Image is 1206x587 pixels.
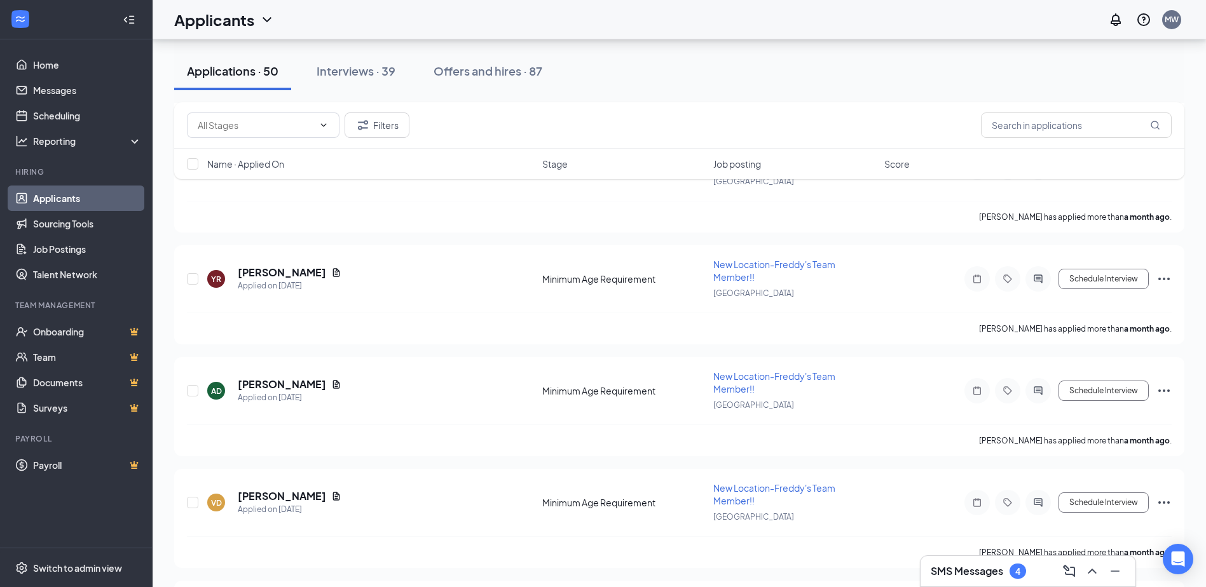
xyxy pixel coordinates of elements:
div: 4 [1015,566,1020,577]
svg: ActiveChat [1031,274,1046,284]
svg: Ellipses [1156,495,1172,510]
div: Minimum Age Requirement [542,496,706,509]
button: ChevronUp [1082,561,1102,581]
svg: Document [331,379,341,389]
svg: Note [970,274,985,284]
div: VD [211,497,222,508]
a: DocumentsCrown [33,370,142,395]
span: Name · Applied On [207,158,284,170]
svg: Ellipses [1156,383,1172,398]
svg: Document [331,491,341,501]
div: Applied on [DATE] [238,391,341,404]
svg: ChevronDown [259,12,275,27]
svg: Filter [355,118,371,133]
svg: Collapse [123,13,135,26]
div: Offers and hires · 87 [434,63,542,79]
a: PayrollCrown [33,452,142,478]
div: Applied on [DATE] [238,280,341,292]
a: Applicants [33,186,142,211]
span: Job posting [713,158,761,170]
button: Minimize [1105,561,1125,581]
svg: Document [331,267,341,278]
a: Home [33,52,142,78]
svg: Minimize [1107,563,1123,579]
div: Switch to admin view [33,562,122,574]
div: YR [211,274,221,285]
div: Open Intercom Messenger [1163,544,1193,574]
svg: Note [970,497,985,508]
div: AD [211,386,222,396]
svg: Notifications [1108,12,1123,27]
div: MW [1165,14,1179,25]
b: a month ago [1124,324,1170,334]
a: SurveysCrown [33,395,142,421]
div: Applied on [DATE] [238,503,341,516]
svg: Analysis [15,135,28,147]
svg: QuestionInfo [1136,12,1151,27]
div: Interviews · 39 [317,63,395,79]
svg: ChevronUp [1085,563,1100,579]
div: Team Management [15,300,139,311]
h3: SMS Messages [931,564,1003,578]
span: New Location-Freddy's Team Member!! [713,259,835,283]
div: Minimum Age Requirement [542,384,706,397]
span: Stage [542,158,568,170]
svg: ChevronDown [319,120,329,130]
div: Payroll [15,433,139,444]
button: Schedule Interview [1059,269,1149,289]
svg: ComposeMessage [1062,563,1077,579]
a: TeamCrown [33,344,142,370]
input: All Stages [198,118,313,132]
svg: MagnifyingGlass [1150,120,1160,130]
svg: Note [970,386,985,396]
svg: Settings [15,562,28,574]
svg: ActiveChat [1031,386,1046,396]
p: [PERSON_NAME] has applied more than . [979,323,1172,334]
svg: WorkstreamLogo [14,13,27,25]
h5: [PERSON_NAME] [238,266,326,280]
span: Score [884,158,910,170]
a: Talent Network [33,262,142,287]
button: Filter Filters [345,112,409,138]
h5: [PERSON_NAME] [238,489,326,503]
h1: Applicants [174,9,254,30]
b: a month ago [1124,212,1170,222]
span: [GEOGRAPHIC_DATA] [713,400,794,410]
svg: Tag [1000,386,1015,396]
a: Scheduling [33,103,142,128]
span: New Location-Freddy's Team Member!! [713,482,835,506]
input: Search in applications [981,112,1172,138]
a: Job Postings [33,236,142,262]
p: [PERSON_NAME] has applied more than . [979,435,1172,446]
div: Hiring [15,166,139,177]
button: ComposeMessage [1059,561,1079,581]
b: a month ago [1124,436,1170,445]
svg: Tag [1000,497,1015,508]
span: [GEOGRAPHIC_DATA] [713,288,794,298]
a: Messages [33,78,142,103]
a: OnboardingCrown [33,319,142,344]
button: Schedule Interview [1059,381,1149,401]
b: a month ago [1124,548,1170,557]
p: [PERSON_NAME] has applied more than . [979,547,1172,558]
h5: [PERSON_NAME] [238,377,326,391]
svg: Tag [1000,274,1015,284]
div: Applications · 50 [187,63,278,79]
div: Minimum Age Requirement [542,273,706,285]
span: [GEOGRAPHIC_DATA] [713,512,794,522]
svg: Ellipses [1156,271,1172,287]
div: Reporting [33,135,142,147]
button: Schedule Interview [1059,492,1149,513]
span: New Location-Freddy's Team Member!! [713,370,835,395]
p: [PERSON_NAME] has applied more than . [979,212,1172,222]
a: Sourcing Tools [33,211,142,236]
svg: ActiveChat [1031,497,1046,508]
